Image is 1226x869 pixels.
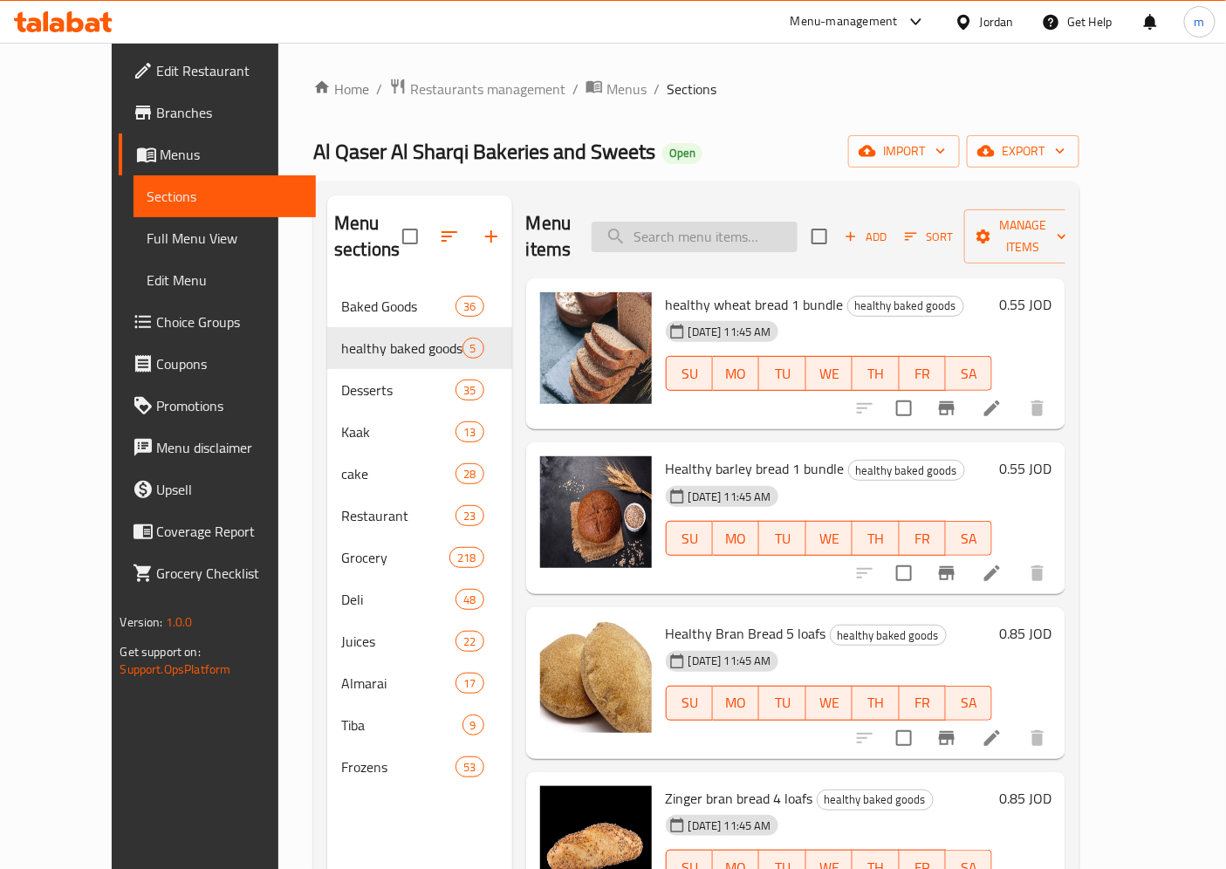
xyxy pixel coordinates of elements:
div: healthy baked goods [341,338,462,359]
span: healthy baked goods [818,790,933,810]
span: Frozens [341,756,455,777]
button: delete [1017,552,1058,594]
div: items [455,421,483,442]
div: Restaurant23 [327,495,512,537]
button: export [967,135,1079,168]
h6: 0.55 JOD [999,456,1051,481]
span: Kaak [341,421,455,442]
span: 22 [456,633,483,650]
div: Grocery218 [327,537,512,578]
div: healthy baked goods5 [327,327,512,369]
span: Add item [838,223,894,250]
div: items [462,338,484,359]
button: Add section [470,216,512,257]
span: 23 [456,508,483,524]
a: Edit Restaurant [119,50,317,92]
button: FR [900,521,946,556]
span: Coupons [157,353,303,374]
button: MO [713,521,759,556]
a: Menus [586,78,647,100]
nav: Menu sections [327,278,512,795]
span: m [1195,12,1205,31]
span: TH [860,690,892,715]
button: SU [666,686,713,721]
span: export [981,140,1065,162]
span: Al Qaser Al Sharqi Bakeries and Sweets [313,132,655,171]
span: Select section [801,218,838,255]
span: 28 [456,466,483,482]
button: FR [900,686,946,721]
div: Open [662,143,702,164]
span: cake [341,463,455,484]
a: Grocery Checklist [119,552,317,594]
span: Select to update [886,390,922,427]
div: items [455,505,483,526]
span: 218 [450,550,483,566]
div: items [455,463,483,484]
span: [DATE] 11:45 AM [681,653,778,669]
span: Grocery Checklist [157,563,303,584]
span: FR [907,361,939,387]
a: Full Menu View [134,217,317,259]
span: [DATE] 11:45 AM [681,324,778,340]
button: Add [838,223,894,250]
span: Sort [905,227,953,247]
div: healthy baked goods [817,790,934,811]
span: MO [720,690,752,715]
button: SU [666,356,713,391]
span: Choice Groups [157,311,303,332]
button: delete [1017,717,1058,759]
span: Desserts [341,380,455,400]
div: Kaak13 [327,411,512,453]
span: Zinger bran bread 4 loafs [666,785,813,811]
span: 35 [456,382,483,399]
span: Tiba [341,715,462,736]
span: 9 [463,717,483,734]
span: healthy wheat bread 1 bundle [666,291,844,318]
span: Baked Goods [341,296,455,317]
span: healthy baked goods [848,296,963,316]
span: Edit Menu [147,270,303,291]
a: Edit menu item [982,563,1003,584]
div: Almarai17 [327,662,512,704]
button: FR [900,356,946,391]
div: Deli48 [327,578,512,620]
input: search [592,222,798,252]
span: WE [813,361,846,387]
a: Support.OpsPlatform [120,658,231,681]
a: Home [313,79,369,99]
div: Tiba9 [327,704,512,746]
span: Menus [161,144,303,165]
a: Coupons [119,343,317,385]
span: FR [907,690,939,715]
button: Branch-specific-item [926,552,968,594]
span: SA [953,690,985,715]
a: Choice Groups [119,301,317,343]
span: Get support on: [120,640,201,663]
span: SU [674,361,706,387]
span: Sections [667,79,716,99]
span: TH [860,526,892,551]
h2: Menu sections [334,210,402,263]
div: items [462,715,484,736]
span: Restaurant [341,505,455,526]
li: / [572,79,579,99]
button: TH [853,356,899,391]
span: 53 [456,759,483,776]
span: Edit Restaurant [157,60,303,81]
button: Manage items [964,209,1081,263]
span: Select all sections [392,218,428,255]
span: Branches [157,102,303,123]
button: MO [713,686,759,721]
span: Coverage Report [157,521,303,542]
button: Sort [901,223,957,250]
a: Menus [119,133,317,175]
button: TH [853,521,899,556]
span: Sort sections [428,216,470,257]
span: SU [674,526,706,551]
span: Restaurants management [410,79,565,99]
div: Frozens53 [327,746,512,788]
span: Juices [341,631,455,652]
button: TU [759,686,805,721]
span: Add [842,227,889,247]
